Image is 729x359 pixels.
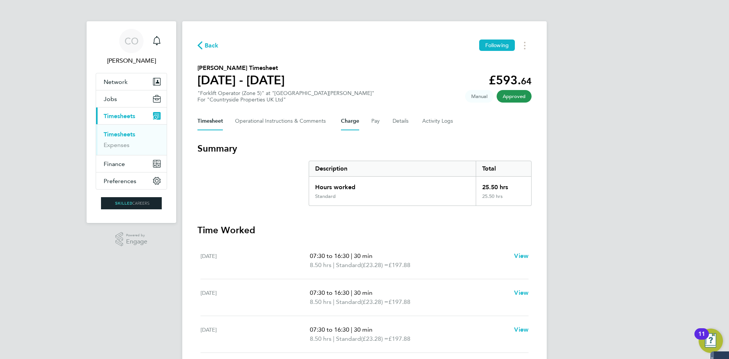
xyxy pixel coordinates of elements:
[388,298,410,305] span: £197.88
[87,21,176,223] nav: Main navigation
[197,96,374,103] div: For "Countryside Properties UK Ltd"
[361,261,388,269] span: (£23.28) =
[104,141,129,149] a: Expenses
[315,193,336,199] div: Standard
[101,197,162,209] img: skilledcareers-logo-retina.png
[310,298,331,305] span: 8.50 hrs
[96,172,167,189] button: Preferences
[485,42,509,49] span: Following
[96,73,167,90] button: Network
[361,298,388,305] span: (£23.28) =
[514,325,529,334] a: View
[96,29,167,65] a: CO[PERSON_NAME]
[200,251,310,270] div: [DATE]
[476,161,531,176] div: Total
[96,155,167,172] button: Finance
[205,41,219,50] span: Back
[96,56,167,65] span: Ciara O'Connell
[698,334,705,344] div: 11
[96,108,167,124] button: Timesheets
[336,261,361,270] span: Standard
[341,112,359,130] button: Charge
[309,161,532,206] div: Summary
[104,131,135,138] a: Timesheets
[514,288,529,297] a: View
[514,289,529,296] span: View
[514,252,529,259] span: View
[96,90,167,107] button: Jobs
[351,252,352,259] span: |
[197,90,374,103] div: "Forklift Operator (Zone 5)" at "[GEOGRAPHIC_DATA][PERSON_NAME]"
[371,112,380,130] button: Pay
[489,73,532,87] app-decimal: £593.
[388,261,410,269] span: £197.88
[126,232,147,239] span: Powered by
[200,288,310,307] div: [DATE]
[200,325,310,343] div: [DATE]
[518,40,532,51] button: Timesheets Menu
[361,335,388,342] span: (£23.28) =
[96,197,167,209] a: Go to home page
[354,289,372,296] span: 30 min
[699,329,723,353] button: Open Resource Center, 11 new notifications
[197,142,532,155] h3: Summary
[354,326,372,333] span: 30 min
[333,298,335,305] span: |
[514,251,529,261] a: View
[336,297,361,307] span: Standard
[336,334,361,343] span: Standard
[310,261,331,269] span: 8.50 hrs
[479,40,515,51] button: Following
[126,239,147,245] span: Engage
[465,90,494,103] span: This timesheet was manually created.
[104,78,128,85] span: Network
[476,177,531,193] div: 25.50 hrs
[96,124,167,155] div: Timesheets
[351,289,352,296] span: |
[351,326,352,333] span: |
[497,90,532,103] span: This timesheet has been approved.
[310,289,349,296] span: 07:30 to 16:30
[125,36,139,46] span: CO
[197,224,532,236] h3: Time Worked
[197,112,223,130] button: Timesheet
[310,252,349,259] span: 07:30 to 16:30
[476,193,531,206] div: 25.50 hrs
[310,326,349,333] span: 07:30 to 16:30
[354,252,372,259] span: 30 min
[388,335,410,342] span: £197.88
[104,177,136,185] span: Preferences
[309,177,476,193] div: Hours worked
[514,326,529,333] span: View
[104,95,117,103] span: Jobs
[104,160,125,168] span: Finance
[235,112,329,130] button: Operational Instructions & Comments
[115,232,148,247] a: Powered byEngage
[333,335,335,342] span: |
[197,41,219,50] button: Back
[197,73,285,88] h1: [DATE] - [DATE]
[309,161,476,176] div: Description
[422,112,454,130] button: Activity Logs
[393,112,410,130] button: Details
[310,335,331,342] span: 8.50 hrs
[333,261,335,269] span: |
[104,112,135,120] span: Timesheets
[521,76,532,87] span: 64
[197,63,285,73] h2: [PERSON_NAME] Timesheet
